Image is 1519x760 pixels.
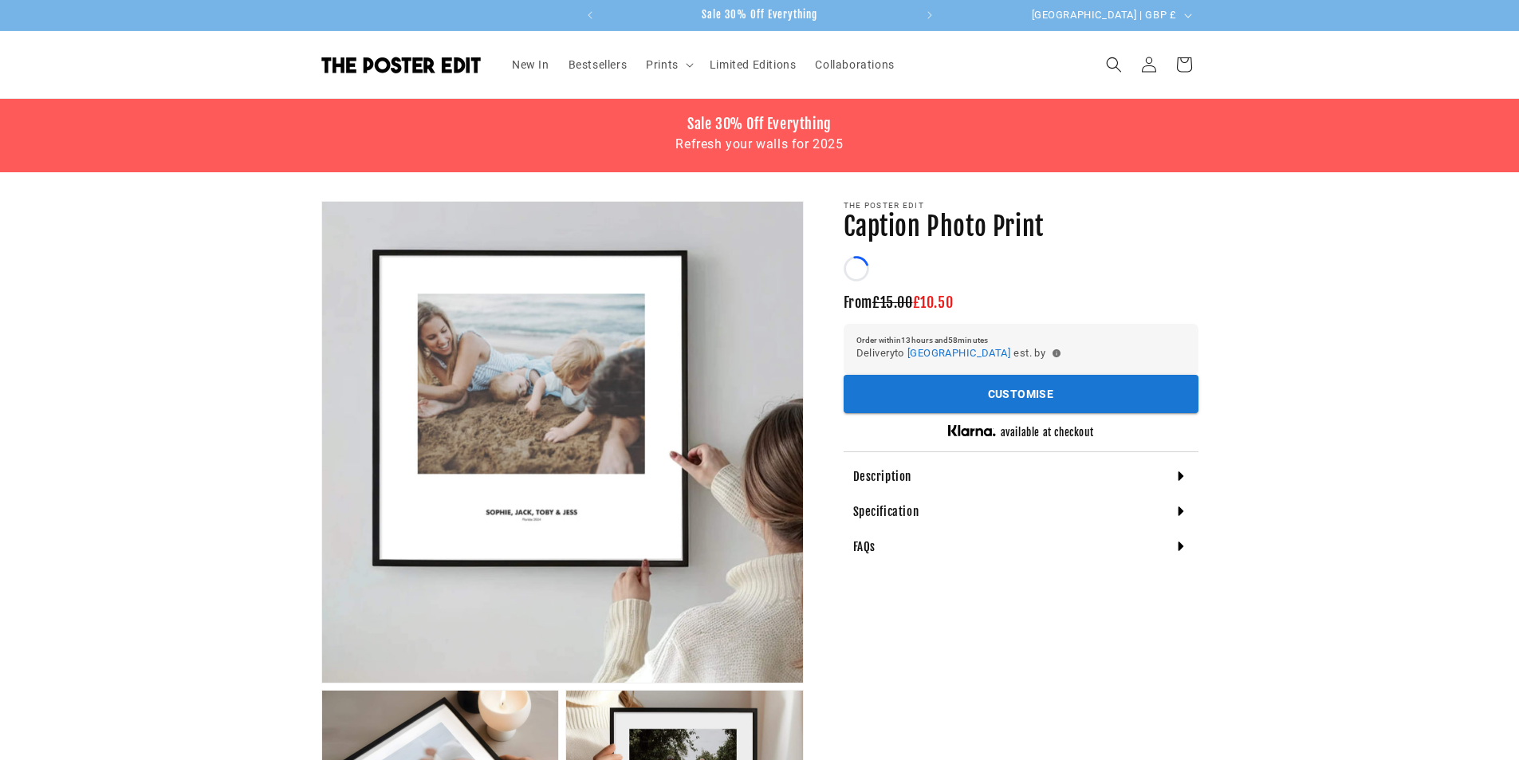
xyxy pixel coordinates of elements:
a: The Poster Edit [315,50,486,79]
div: outlined primary button group [844,375,1198,414]
button: [GEOGRAPHIC_DATA] [907,345,1010,362]
h4: Description [853,469,912,485]
span: Prints [646,57,679,72]
span: £15.00 [872,293,913,311]
h3: From [844,293,1198,312]
h6: Order within 13 hours and 58 minutes [856,337,1186,345]
h4: FAQs [853,539,876,555]
summary: Prints [636,48,700,81]
p: The Poster Edit [844,201,1198,211]
span: Limited Editions [710,57,797,72]
summary: Search [1096,47,1131,82]
h4: Specification [853,504,919,520]
span: Bestsellers [569,57,628,72]
a: Collaborations [805,48,903,81]
img: The Poster Edit [321,57,481,73]
button: Customise [844,375,1198,414]
span: Delivery to [856,345,904,362]
span: [GEOGRAPHIC_DATA] | GBP £ [1032,7,1177,23]
span: Collaborations [815,57,894,72]
a: Limited Editions [700,48,806,81]
span: £10.50 [913,293,954,311]
a: Bestsellers [559,48,637,81]
span: New In [512,57,549,72]
span: [GEOGRAPHIC_DATA] [907,347,1010,359]
h5: available at checkout [1001,426,1094,439]
span: Sale 30% Off Everything [702,8,817,21]
span: est. by [1013,345,1045,362]
a: New In [502,48,559,81]
h1: Caption Photo Print [844,211,1198,244]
